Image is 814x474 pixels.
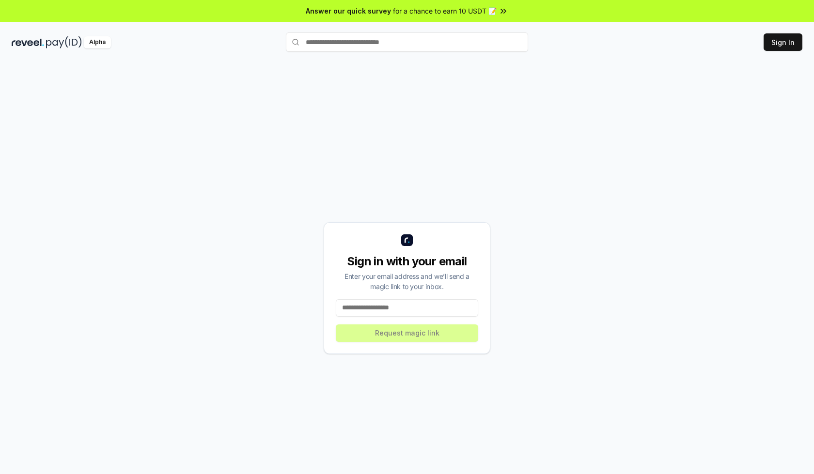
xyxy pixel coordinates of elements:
[764,33,802,51] button: Sign In
[84,36,111,48] div: Alpha
[336,254,478,269] div: Sign in with your email
[336,271,478,291] div: Enter your email address and we’ll send a magic link to your inbox.
[401,234,413,246] img: logo_small
[306,6,391,16] span: Answer our quick survey
[46,36,82,48] img: pay_id
[12,36,44,48] img: reveel_dark
[393,6,497,16] span: for a chance to earn 10 USDT 📝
